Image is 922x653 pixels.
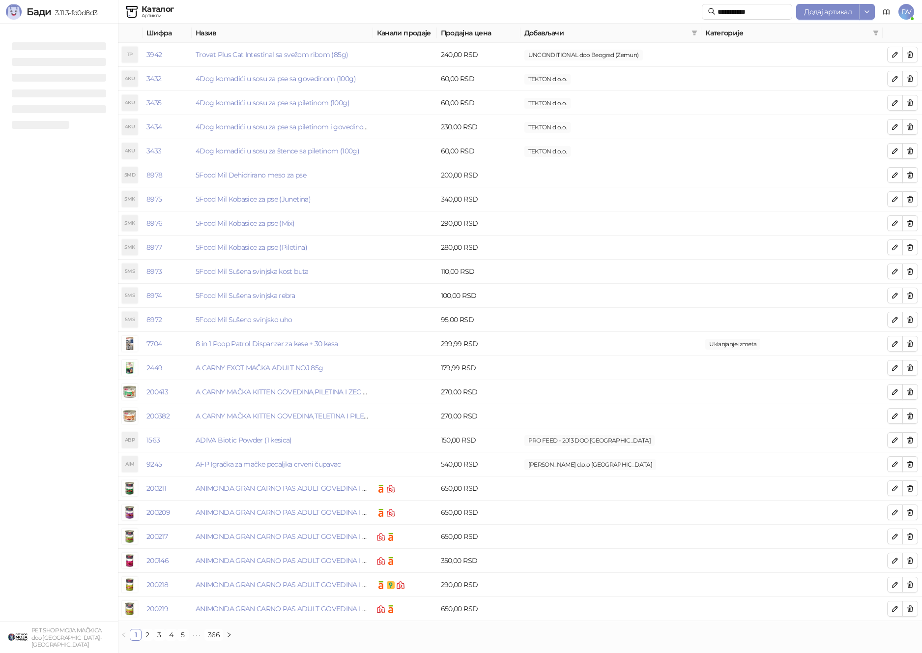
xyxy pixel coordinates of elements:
td: 650,00 RSD [437,597,520,621]
a: Документација [879,4,894,20]
td: 60,00 RSD [437,91,520,115]
div: TP [122,47,138,62]
td: Trovet Plus Cat Intestinal sa svežom ribom (85g) [192,43,373,67]
img: Shoppster [397,581,404,589]
a: 1563 [146,436,160,445]
td: ANIMONDA GRAN CARNO PAS ADULT GOVEDINA I DIVLJAČ 800g [192,476,373,501]
span: Додај артикал [804,7,852,16]
a: 4Dog komadići u sosu za štence sa piletinom (100g) [196,147,359,155]
a: A CARNY EXOT MAČKA ADULT NOJ 85g [196,363,323,372]
td: ANIMONDA GRAN CARNO PAS ADULT GOVEDINA I ZEC S BILJEM 800g [192,597,373,621]
div: 4KU [122,119,138,135]
a: 366 [205,629,223,640]
span: Категорије [705,28,869,38]
li: Следећих 5 Страна [189,629,204,641]
td: 5Food Mil Kobasice za pse (Piletina) [192,236,373,260]
li: 2 [142,629,153,641]
div: 5MK [122,215,138,231]
span: UNCONDITIONAL doo Beograd (Zemun) [524,50,643,60]
td: A CARNY MAČKA KITTEN GOVEDINA,TELETINA I PILETINA 200g [192,404,373,428]
span: ••• [189,629,204,641]
span: TEKTON d.o.o. [524,146,571,157]
td: ANIMONDA GRAN CARNO PAS ADULT GOVEDINA I JAGNJETINA 800g [192,501,373,525]
a: 200209 [146,508,170,517]
span: filter [690,26,699,40]
a: ANIMONDA GRAN CARNO PAS ADULT GOVEDINA I ZEC S BILJEM 800g [196,604,425,613]
td: 8 in 1 Poop Patrol Dispanzer za kese + 30 kesa [192,332,373,356]
a: 9245 [146,460,162,469]
td: 5Food Mil Kobasice za pse (Mix) [192,211,373,236]
td: A CARNY MAČKA KITTEN GOVEDINA,PILETINA I ZEC 200g [192,380,373,404]
img: Ananas [387,605,395,613]
a: 5Food Mil Kobasice za pse (Junetina) [196,195,311,204]
td: 150,00 RSD [437,428,520,452]
a: 5Food Mil Sušena svinjska kost buta [196,267,309,276]
td: 179,99 RSD [437,356,520,380]
div: 5MK [122,191,138,207]
div: 5MS [122,312,138,327]
th: Шифра [143,24,192,43]
img: Ananas [377,485,385,493]
td: 4Dog komadići u sosu za pse sa govedinom (100g) [192,67,373,91]
div: 5MD [122,167,138,183]
td: A CARNY EXOT MAČKA ADULT NOJ 85g [192,356,373,380]
td: ANIMONDA GRAN CARNO PAS ADULT GOVEDINA I ZEC S BILJEM 400g [192,573,373,597]
a: ADIVA Biotic Powder (1 kesica) [196,436,292,445]
td: AFP Igračka za mačke pecaljka crveni čupavac [192,452,373,476]
span: right [226,632,232,638]
li: 1 [130,629,142,641]
a: 5Food Mil Kobasice za pse (Mix) [196,219,294,228]
td: 280,00 RSD [437,236,520,260]
td: 350,00 RSD [437,549,520,573]
td: ANIMONDA GRAN CARNO PAS ADULT GOVEDINA I PAČJA SRCA 800g [192,525,373,549]
a: 200382 [146,412,170,420]
a: 200211 [146,484,166,493]
li: Претходна страна [118,629,130,641]
a: ANIMONDA GRAN CARNO PAS ADULT GOVEDINA I ZEC S BILJEM 400g [196,580,425,589]
img: Ananas [377,581,385,589]
td: 5Food Mil Sušeno svinjsko uho [192,308,373,332]
td: 340,00 RSD [437,187,520,211]
a: 5Food Mil Kobasice za pse (Piletina) [196,243,307,252]
span: filter [871,26,881,40]
a: 8976 [146,219,162,228]
a: ANIMONDA GRAN CARNO PAS ADULT GOVEDINA I SRCA 400g [196,556,399,565]
td: ANIMONDA GRAN CARNO PAS ADULT GOVEDINA I SRCA 400g [192,549,373,573]
a: 1 [130,629,141,640]
span: TEKTON d.o.o. [524,74,571,85]
td: 240,00 RSD [437,43,520,67]
img: Ananas [377,509,385,517]
img: Shoppster [377,533,385,541]
a: 3432 [146,74,161,83]
td: 270,00 RSD [437,380,520,404]
img: Shoppster [387,485,395,493]
span: TEKTON d.o.o. [524,98,571,109]
span: filter [691,30,697,36]
th: Продајна цена [437,24,520,43]
a: 7704 [146,339,162,348]
a: A CARNY MAČKA KITTEN GOVEDINA,PILETINA I ZEC 200g [196,387,379,396]
td: 650,00 RSD [437,501,520,525]
span: Добављачи [524,28,688,38]
a: 3942 [146,50,162,59]
td: 540,00 RSD [437,452,520,476]
td: 290,00 RSD [437,573,520,597]
a: 8972 [146,315,162,324]
td: 60,00 RSD [437,67,520,91]
div: 5MS [122,288,138,303]
li: Следећа страна [223,629,235,641]
a: 5Food Mil Sušena svinjska rebra [196,291,295,300]
a: 8973 [146,267,162,276]
td: 60,00 RSD [437,139,520,163]
img: Shoppster [377,605,385,613]
li: 4 [165,629,177,641]
a: ANIMONDA GRAN CARNO PAS ADULT GOVEDINA I JAGNJETINA 800g [196,508,421,517]
span: filter [873,30,879,36]
span: [PERSON_NAME] d.o.o [GEOGRAPHIC_DATA] [524,459,656,470]
a: 4Dog komadići u sosu za pse sa govedinom (100g) [196,74,356,83]
th: Канали продаје [373,24,437,43]
td: 290,00 RSD [437,211,520,236]
div: Каталог [142,5,174,13]
a: 8975 [146,195,162,204]
th: Назив [192,24,373,43]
